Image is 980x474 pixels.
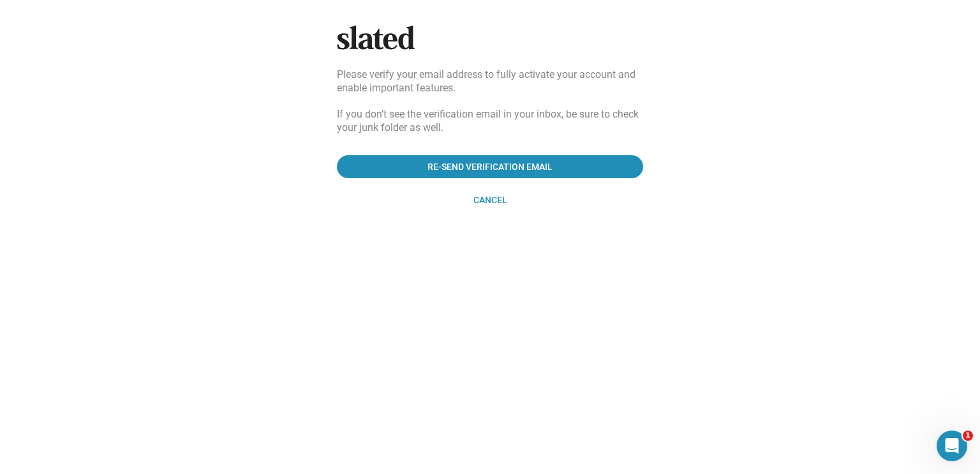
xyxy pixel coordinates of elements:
[337,68,643,95] p: Please verify your email address to fully activate your account and enable important features.
[347,155,633,178] span: Re-send verification email
[337,107,643,135] p: If you don’t see the verification email in your inbox, be sure to check your junk folder as well.
[347,188,633,211] span: Cancel
[337,155,643,178] button: Re-send verification email
[337,188,643,211] a: Cancel
[963,431,973,441] span: 1
[937,431,967,461] iframe: Intercom live chat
